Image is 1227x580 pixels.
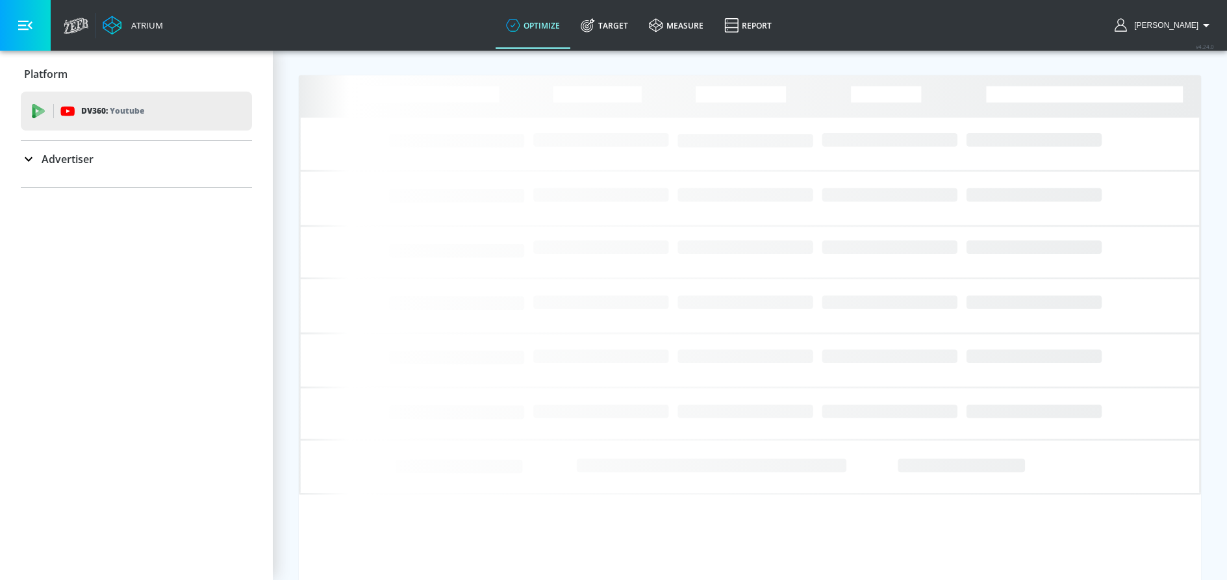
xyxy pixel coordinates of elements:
[639,2,714,49] a: measure
[126,19,163,31] div: Atrium
[1115,18,1214,33] button: [PERSON_NAME]
[24,67,68,81] p: Platform
[21,92,252,131] div: DV360: Youtube
[1129,21,1198,30] span: login as: samantha.yip@zefr.com
[496,2,570,49] a: optimize
[570,2,639,49] a: Target
[714,2,782,49] a: Report
[21,56,252,92] div: Platform
[1196,43,1214,50] span: v 4.24.0
[21,141,252,177] div: Advertiser
[110,104,144,118] p: Youtube
[42,152,94,166] p: Advertiser
[81,104,144,118] p: DV360:
[103,16,163,35] a: Atrium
